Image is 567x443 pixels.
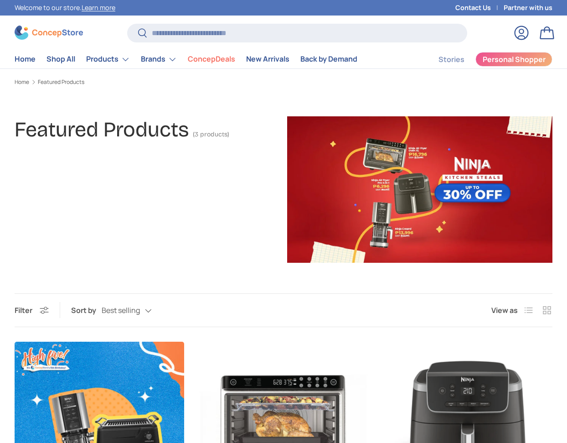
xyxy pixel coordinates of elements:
[287,116,553,263] img: Featured Products
[504,3,552,13] a: Partner with us
[38,79,84,85] a: Featured Products
[15,50,36,68] a: Home
[15,305,32,315] span: Filter
[15,79,29,85] a: Home
[15,26,83,40] img: ConcepStore
[81,50,135,68] summary: Products
[193,130,229,138] span: (3 products)
[246,50,289,68] a: New Arrivals
[438,51,464,68] a: Stories
[135,50,182,68] summary: Brands
[475,52,552,67] a: Personal Shopper
[188,50,235,68] a: ConcepDeals
[102,302,170,318] button: Best selling
[15,305,49,315] button: Filter
[86,50,130,68] a: Products
[483,56,546,63] span: Personal Shopper
[417,50,552,68] nav: Secondary
[15,3,115,13] p: Welcome to our store.
[15,78,552,86] nav: Breadcrumbs
[102,306,140,315] span: Best selling
[300,50,357,68] a: Back by Demand
[491,305,518,316] span: View as
[46,50,75,68] a: Shop All
[15,117,189,142] h1: Featured Products
[141,50,177,68] a: Brands
[15,50,357,68] nav: Primary
[455,3,504,13] a: Contact Us
[71,305,102,316] label: Sort by
[82,3,115,12] a: Learn more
